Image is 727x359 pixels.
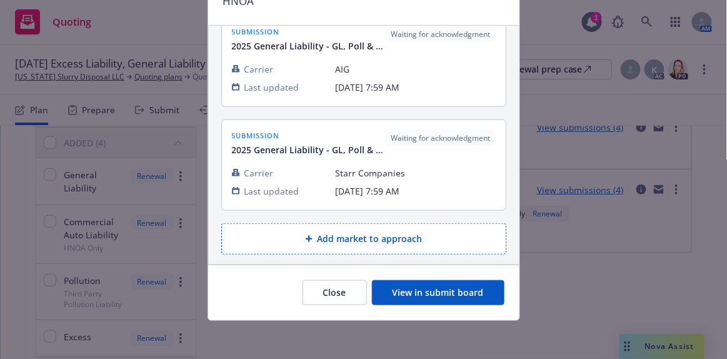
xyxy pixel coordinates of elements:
button: Add market to approach [221,223,506,255]
span: Carrier [244,166,274,179]
span: submission [232,130,386,141]
button: Close [303,280,367,305]
span: [DATE] 7:59 AM [336,185,496,198]
span: AIG [336,63,496,76]
span: Waiting for acknowledgment [391,133,491,144]
span: Last updated [244,185,299,198]
span: [DATE] 7:59 AM [336,81,496,94]
span: 2025 General Liability - GL, Poll & HNOA [232,143,386,156]
span: Last updated [244,81,299,94]
span: Waiting for acknowledgment [391,29,491,40]
span: 2025 General Liability - GL, Poll & HNOA [232,39,386,53]
span: Starr Companies [336,166,496,179]
button: View in submit board [372,280,504,305]
span: Carrier [244,63,274,76]
span: submission [232,26,386,37]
